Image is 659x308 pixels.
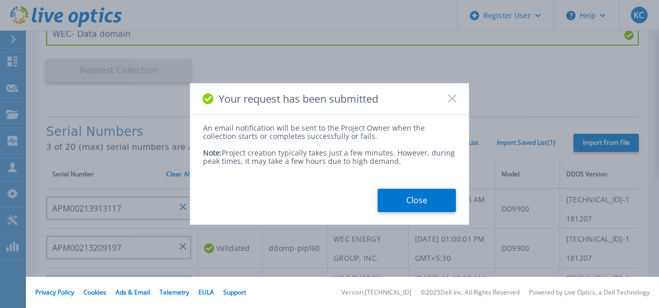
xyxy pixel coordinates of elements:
a: Cookies [83,288,106,297]
a: Support [223,288,246,297]
button: Close [378,189,456,212]
a: EULA [198,288,214,297]
li: Version: [TECHNICAL_ID] [341,289,411,296]
a: Telemetry [160,288,189,297]
li: Powered by Live Optics, a Dell Technology [529,289,650,296]
li: © 2025 Dell Inc. All Rights Reserved [421,289,520,296]
a: Ads & Email [116,288,150,297]
span: Your request has been submitted [219,93,378,105]
a: Privacy Policy [35,288,74,297]
div: An email notification will be sent to the Project Owner when the collection starts or completes s... [203,124,456,141]
div: Project creation typically takes just a few minutes. However, during peak times, it may take a fe... [203,141,456,165]
span: Note: [203,148,222,158]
